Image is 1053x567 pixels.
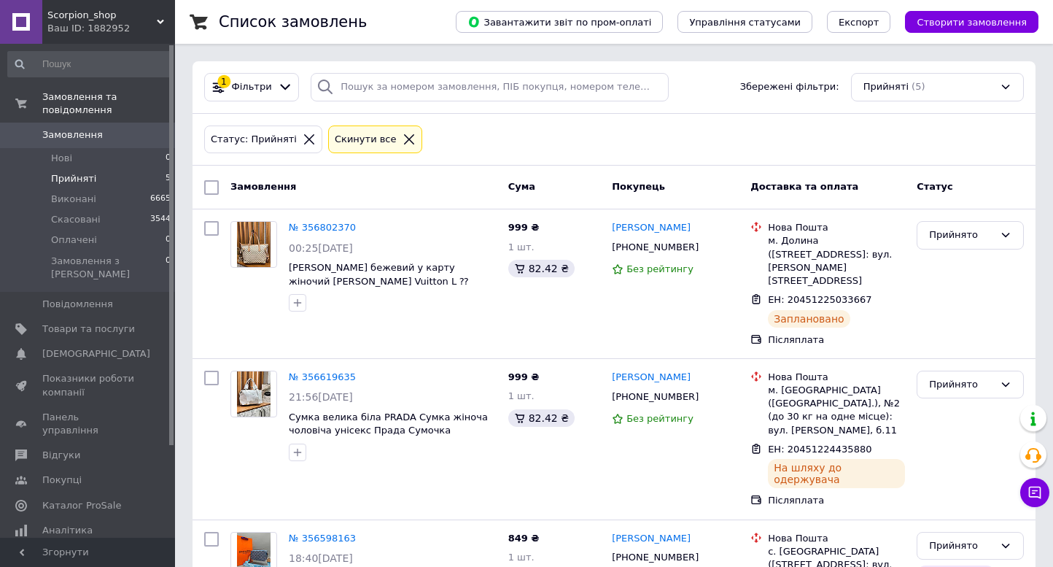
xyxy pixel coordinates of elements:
div: 1 [217,75,230,88]
span: Прийняті [863,80,909,94]
span: 1 шт. [508,242,535,252]
div: На шляху до одержувача [768,459,905,488]
div: [PHONE_NUMBER] [609,387,702,406]
a: [PERSON_NAME] [612,532,691,546]
span: Без рейтингу [626,413,693,424]
a: Створити замовлення [890,16,1038,27]
span: Замовлення та повідомлення [42,90,175,117]
div: Прийнято [929,228,994,243]
span: 849 ₴ [508,533,540,544]
div: м. Долина ([STREET_ADDRESS]: вул. [PERSON_NAME][STREET_ADDRESS] [768,234,905,288]
span: Фільтри [232,80,272,94]
span: Scorpion_shop [47,9,157,22]
span: 0 [166,152,171,165]
span: Управління статусами [689,17,801,28]
span: Каталог ProSale [42,499,121,512]
div: Заплановано [768,310,850,328]
div: Статус: Прийняті [208,132,300,147]
span: Скасовані [51,213,101,226]
div: Нова Пошта [768,532,905,545]
a: [PERSON_NAME] бежевий у карту жіночий [PERSON_NAME] Vuitton L ⁇ VERPOOL Сумка велика [PERSON_NAME... [289,262,488,314]
span: Виконані [51,193,96,206]
span: 6665 [150,193,171,206]
a: № 356802370 [289,222,356,233]
div: 82.42 ₴ [508,260,575,277]
span: Нові [51,152,72,165]
span: (5) [912,81,925,92]
a: № 356619635 [289,371,356,382]
span: Завантажити звіт по пром-оплаті [467,15,651,28]
button: Управління статусами [677,11,812,33]
span: Оплачені [51,234,97,247]
span: Збережені фільтри: [740,80,839,94]
a: [PERSON_NAME] [612,371,691,385]
button: Експорт [827,11,891,33]
a: [PERSON_NAME] [612,221,691,235]
span: 1 шт. [508,390,535,401]
span: Покупці [42,474,82,487]
span: 999 ₴ [508,371,540,382]
span: Товари та послуги [42,323,135,336]
a: Сумка велика біла PRADA Сумка жіноча чоловіча унісекс Прада Сумочка [289,412,488,436]
div: Cкинути все [332,132,400,147]
span: Відгуки [42,449,80,462]
span: 1 шт. [508,552,535,563]
div: [PHONE_NUMBER] [609,238,702,257]
span: 0 [166,255,171,281]
div: Нова Пошта [768,221,905,234]
span: Панель управління [42,411,135,437]
span: Прийняті [51,172,96,185]
span: Створити замовлення [917,17,1027,28]
button: Чат з покупцем [1020,478,1049,507]
span: Показники роботи компанії [42,372,135,398]
div: [PHONE_NUMBER] [609,548,702,567]
div: Ваш ID: 1882952 [47,22,175,35]
span: 18:40[DATE] [289,552,353,564]
h1: Список замовлень [219,13,367,31]
div: Нова Пошта [768,371,905,384]
span: 00:25[DATE] [289,242,353,254]
span: Експорт [839,17,879,28]
span: Повідомлення [42,298,113,311]
span: 0 [166,234,171,247]
div: Післяплата [768,494,905,507]
img: Фото товару [237,222,271,267]
div: Прийнято [929,539,994,554]
a: № 356598163 [289,533,356,544]
span: ЕН: 20451225033667 [768,294,871,305]
input: Пошук [7,51,172,77]
span: Статус [917,181,953,192]
span: 999 ₴ [508,222,540,233]
input: Пошук за номером замовлення, ПІБ покупця, номером телефону, Email, номером накладної [311,73,669,101]
a: Фото товару [230,371,277,417]
span: 5 [166,172,171,185]
span: Без рейтингу [626,263,693,274]
div: 82.42 ₴ [508,409,575,427]
button: Створити замовлення [905,11,1038,33]
div: м. [GEOGRAPHIC_DATA] ([GEOGRAPHIC_DATA].), №2 (до 30 кг на одне місце): вул. [PERSON_NAME], б.11 [768,384,905,437]
span: [DEMOGRAPHIC_DATA] [42,347,150,360]
span: 3544 [150,213,171,226]
div: Післяплата [768,333,905,347]
span: Замовлення з [PERSON_NAME] [51,255,166,281]
a: Фото товару [230,221,277,268]
button: Завантажити звіт по пром-оплаті [456,11,663,33]
span: Аналітика [42,524,93,537]
span: Cума [508,181,535,192]
div: Прийнято [929,377,994,393]
span: ЕН: 20451224435880 [768,444,871,455]
span: Доставка та оплата [750,181,858,192]
span: Замовлення [42,128,103,142]
img: Фото товару [237,371,271,417]
span: Покупець [612,181,665,192]
span: 21:56[DATE] [289,391,353,403]
span: Замовлення [230,181,296,192]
